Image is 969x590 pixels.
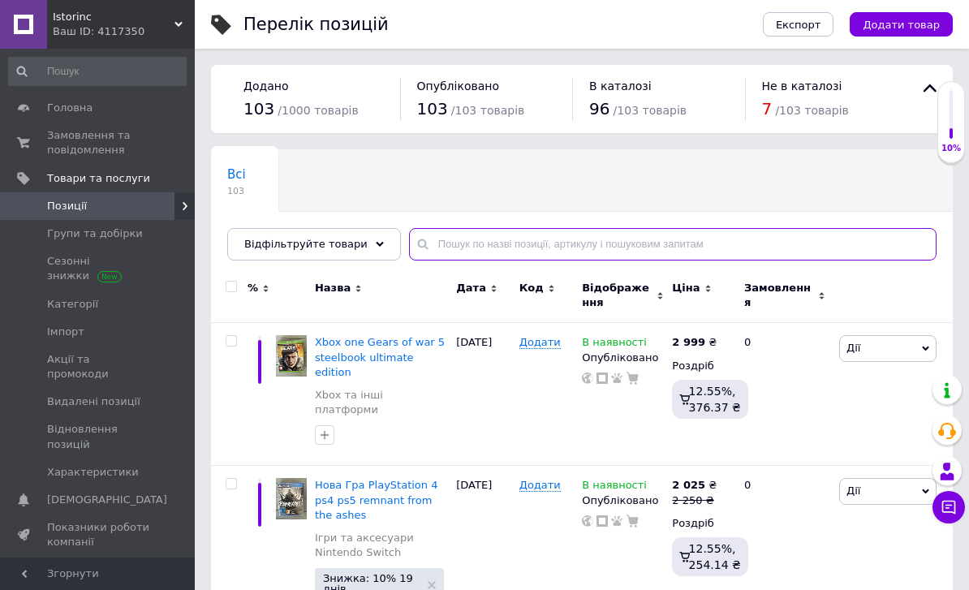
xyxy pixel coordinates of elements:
[276,335,307,377] img: Xbox one Gears of war 5 steelbook ultimate edition
[243,80,288,93] span: Додано
[775,104,848,117] span: / 103 товарів
[582,479,647,496] span: В наявності
[452,323,515,466] div: [DATE]
[315,281,351,295] span: Назва
[762,99,773,118] span: 7
[315,336,445,377] a: Xbox one Gears of war 5 steelbook ultimate edition
[53,24,195,39] div: Ваш ID: 4117350
[315,388,448,417] a: Xbox та інші платформи
[47,101,93,115] span: Головна
[244,238,368,250] span: Відфільтруйте товари
[315,479,438,520] a: Нова Гра PlayStation 4 ps4 ps5 remnant from the ashes
[53,10,174,24] span: Istorinc
[763,12,834,37] button: Експорт
[589,80,652,93] span: В каталозі
[47,394,140,409] span: Видалені позиції
[846,342,860,354] span: Дії
[589,99,609,118] span: 96
[417,80,500,93] span: Опубліковано
[519,281,544,295] span: Код
[672,335,717,350] div: ₴
[863,19,940,31] span: Додати товар
[762,80,842,93] span: Не в каталозі
[850,12,953,37] button: Додати товар
[278,104,358,117] span: / 1000 товарів
[614,104,687,117] span: / 103 товарів
[672,516,730,531] div: Роздріб
[47,297,98,312] span: Категорії
[227,185,246,197] span: 103
[672,281,700,295] span: Ціна
[689,542,741,571] span: 12.55%, 254.14 ₴
[734,323,835,466] div: 0
[47,171,150,186] span: Товари та послуги
[744,281,814,310] span: Замовлення
[47,254,150,283] span: Сезонні знижки
[417,99,448,118] span: 103
[672,336,705,348] b: 2 999
[47,352,150,381] span: Акції та промокоди
[519,479,561,492] span: Додати
[582,281,652,310] span: Відображення
[248,281,258,295] span: %
[243,16,389,33] div: Перелік позицій
[47,493,167,507] span: [DEMOGRAPHIC_DATA]
[582,336,647,353] span: В наявності
[776,19,821,31] span: Експорт
[672,478,717,493] div: ₴
[456,281,486,295] span: Дата
[47,128,150,157] span: Замовлення та повідомлення
[938,143,964,154] div: 10%
[451,104,524,117] span: / 103 товарів
[689,385,741,414] span: 12.55%, 376.37 ₴
[47,422,150,451] span: Відновлення позицій
[276,478,307,519] img: Нова Гра PlayStation 4 ps4 ps5 remnant from the ashes
[672,479,705,491] b: 2 025
[47,465,139,480] span: Характеристики
[409,228,937,261] input: Пошук по назві позиції, артикулу і пошуковим запитам
[47,520,150,549] span: Показники роботи компанії
[47,325,84,339] span: Імпорт
[315,531,448,560] a: Ігри та аксесуари Nintendo Switch
[243,99,274,118] span: 103
[582,351,664,365] div: Опубліковано
[672,359,730,373] div: Роздріб
[846,484,860,497] span: Дії
[227,167,246,182] span: Всі
[582,493,664,508] div: Опубліковано
[672,493,717,508] div: 2 250 ₴
[47,226,143,241] span: Групи та добірки
[932,491,965,523] button: Чат з покупцем
[47,199,87,213] span: Позиції
[8,57,187,86] input: Пошук
[519,336,561,349] span: Додати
